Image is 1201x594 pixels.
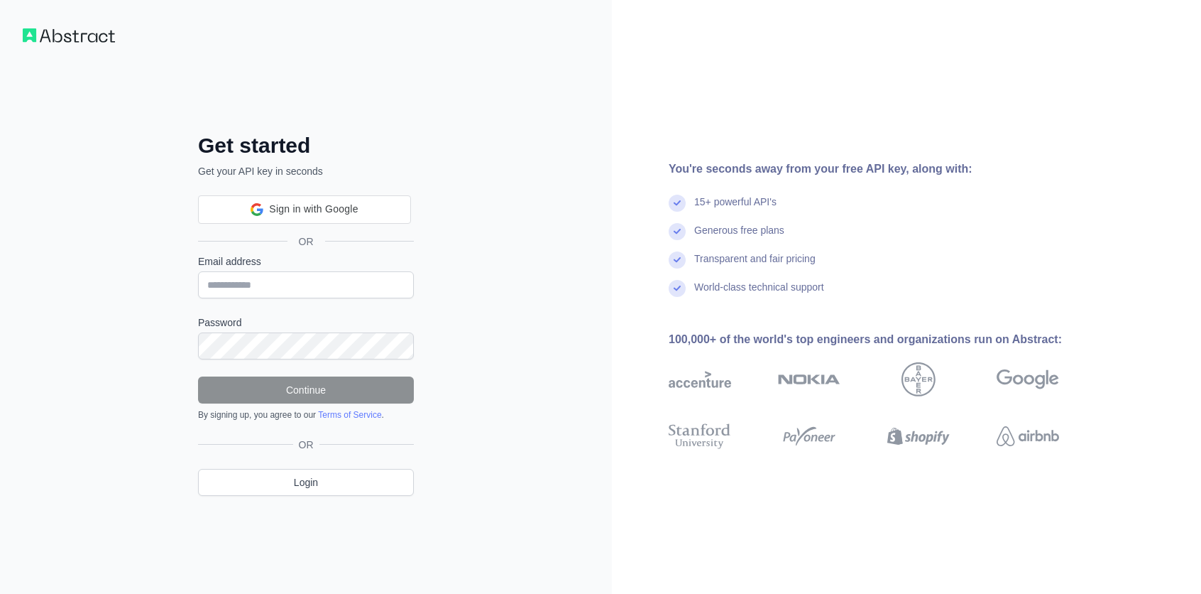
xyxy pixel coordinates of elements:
[23,28,115,43] img: Workflow
[669,252,686,269] img: check mark
[669,195,686,212] img: check mark
[318,410,381,420] a: Terms of Service
[669,331,1104,348] div: 100,000+ of the world's top engineers and organizations run on Abstract:
[669,280,686,297] img: check mark
[694,280,824,308] div: World-class technical support
[694,195,777,223] div: 15+ powerful API's
[997,362,1059,396] img: google
[198,195,411,224] div: Sign in with Google
[293,438,319,452] span: OR
[198,377,414,404] button: Continue
[198,315,414,330] label: Password
[669,223,686,240] img: check mark
[694,252,816,280] div: Transparent and fair pricing
[669,421,731,452] img: stanford university
[778,421,840,452] img: payoneer
[198,133,414,158] h2: Get started
[669,161,1104,178] div: You're seconds away from your free API key, along with:
[778,362,840,396] img: nokia
[198,164,414,178] p: Get your API key in seconds
[269,202,358,217] span: Sign in with Google
[198,254,414,269] label: Email address
[287,234,325,249] span: OR
[901,362,936,396] img: bayer
[887,421,950,452] img: shopify
[997,421,1059,452] img: airbnb
[694,223,784,252] div: Generous free plans
[669,362,731,396] img: accenture
[198,469,414,496] a: Login
[198,409,414,421] div: By signing up, you agree to our .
